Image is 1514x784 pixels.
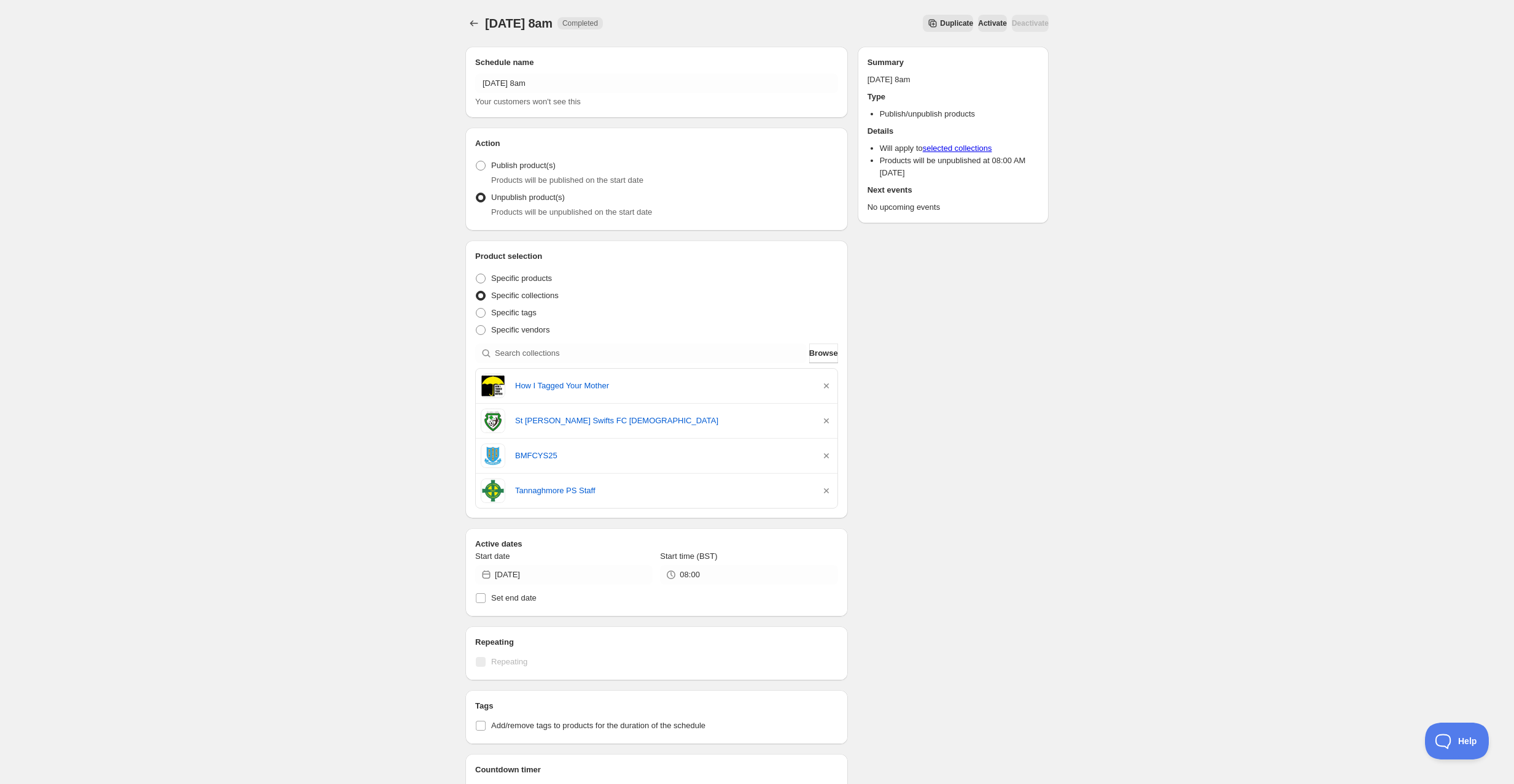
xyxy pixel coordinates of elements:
[475,56,838,69] h2: Schedule name
[868,184,1039,196] h2: Next events
[515,485,810,497] a: Tannaghmore PS Staff
[491,308,537,317] span: Specific tags
[868,56,1039,69] h2: Summary
[880,108,1039,120] li: Publish/unpublish products
[809,344,838,363] button: Browse
[475,97,581,106] span: Your customers won't see this
[978,18,1007,28] span: Activate
[475,538,838,550] h2: Active dates
[491,193,565,202] span: Unpublish product(s)
[880,155,1039,179] li: Products will be unpublished at 08:00 AM [DATE]
[495,344,807,363] input: Search collections
[562,18,598,28] span: Completed
[1425,723,1489,759] iframe: Toggle Customer Support
[475,137,838,150] h2: Action
[491,657,527,666] span: Repeating
[868,91,1039,103] h2: Type
[515,450,810,462] a: BMFCYS25
[491,325,549,334] span: Specific vendors
[485,17,553,30] span: [DATE] 8am
[940,18,973,28] span: Duplicate
[809,347,838,359] span: Browse
[923,144,992,153] a: selected collections
[868,125,1039,137] h2: Details
[515,415,810,427] a: St [PERSON_NAME] Swifts FC [DEMOGRAPHIC_DATA]
[475,551,510,561] span: Start date
[660,551,717,561] span: Start time (BST)
[491,207,652,217] span: Products will be unpublished on the start date
[491,175,643,185] span: Products will be published on the start date
[880,142,1039,155] li: Will apply to
[475,250,838,263] h2: Product selection
[491,161,556,170] span: Publish product(s)
[515,380,810,392] a: How I Tagged Your Mother
[475,636,838,648] h2: Repeating
[491,593,537,602] span: Set end date
[868,74,1039,86] p: [DATE] 8am
[491,721,705,730] span: Add/remove tags to products for the duration of the schedule
[465,15,483,32] button: Schedules
[475,764,838,776] h2: Countdown timer
[491,274,552,283] span: Specific products
[491,291,559,300] span: Specific collections
[475,700,838,712] h2: Tags
[923,15,973,32] button: Secondary action label
[868,201,1039,213] p: No upcoming events
[978,15,1007,32] button: Activate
